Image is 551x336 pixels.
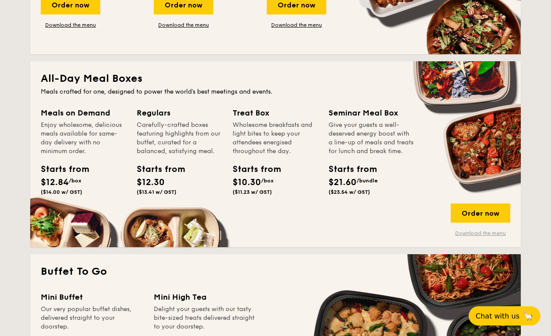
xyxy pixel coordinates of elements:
div: Starts from [233,163,272,176]
span: ($11.23 w/ GST) [233,189,272,195]
span: ($23.54 w/ GST) [328,189,370,195]
span: $12.30 [137,177,165,188]
div: Our very popular buffet dishes, delivered straight to your doorstep. [41,305,143,331]
span: /bundle [357,178,378,184]
span: $21.60 [328,177,357,188]
div: Seminar Meal Box [328,107,414,119]
a: Download the menu [267,21,326,28]
button: Chat with us🦙 [469,306,540,325]
h2: All-Day Meal Boxes [41,72,510,86]
div: Mini Buffet [41,291,143,303]
span: $10.30 [233,177,261,188]
div: Delight your guests with our tasty bite-sized treats delivered straight to your doorstep. [154,305,256,331]
div: Starts from [137,163,176,176]
div: Carefully-crafted boxes featuring highlights from our buffet, curated for a balanced, satisfying ... [137,121,222,156]
div: Starts from [328,163,368,176]
div: Give your guests a well-deserved energy boost with a line-up of meals and treats for lunch and br... [328,121,414,156]
a: Download the menu [451,230,510,237]
span: /box [69,178,81,184]
div: Regulars [137,107,222,119]
span: 🦙 [523,311,533,321]
div: Order now [451,203,510,223]
a: Download the menu [41,21,100,28]
span: Chat with us [476,312,519,320]
a: Download the menu [154,21,213,28]
div: Wholesome breakfasts and light bites to keep your attendees energised throughout the day. [233,121,318,156]
h2: Buffet To Go [41,265,510,279]
span: $12.84 [41,177,69,188]
div: Treat Box [233,107,318,119]
div: Mini High Tea [154,291,256,303]
span: ($14.00 w/ GST) [41,189,82,195]
div: Enjoy wholesome, delicious meals available for same-day delivery with no minimum order. [41,121,126,156]
span: /box [261,178,274,184]
span: ($13.41 w/ GST) [137,189,177,195]
div: Meals on Demand [41,107,126,119]
div: Meals crafted for one, designed to power the world's best meetings and events. [41,87,510,96]
div: Starts from [41,163,80,176]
